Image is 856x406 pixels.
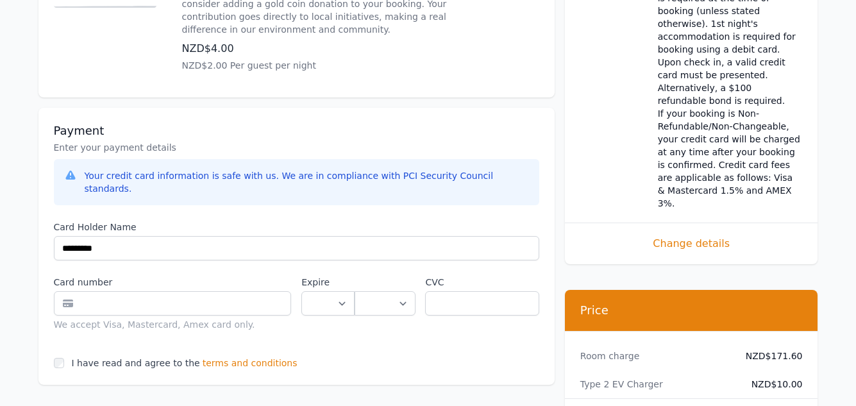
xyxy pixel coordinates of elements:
div: We accept Visa, Mastercard, Amex card only. [54,318,292,331]
p: NZD$4.00 [182,41,458,56]
p: NZD$2.00 Per guest per night [182,59,458,72]
label: Card number [54,276,292,289]
dt: Room charge [580,350,725,362]
dd: NZD$171.60 [735,350,803,362]
h3: Payment [54,123,539,139]
label: Expire [301,276,355,289]
label: I have read and agree to the [72,358,200,368]
span: Change details [580,236,803,251]
div: Your credit card information is safe with us. We are in compliance with PCI Security Council stan... [85,169,529,195]
p: Enter your payment details [54,141,539,154]
dt: Type 2 EV Charger [580,378,725,391]
label: Card Holder Name [54,221,539,233]
label: . [355,276,415,289]
span: terms and conditions [203,357,298,369]
dd: NZD$10.00 [735,378,803,391]
h3: Price [580,303,803,318]
label: CVC [425,276,539,289]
